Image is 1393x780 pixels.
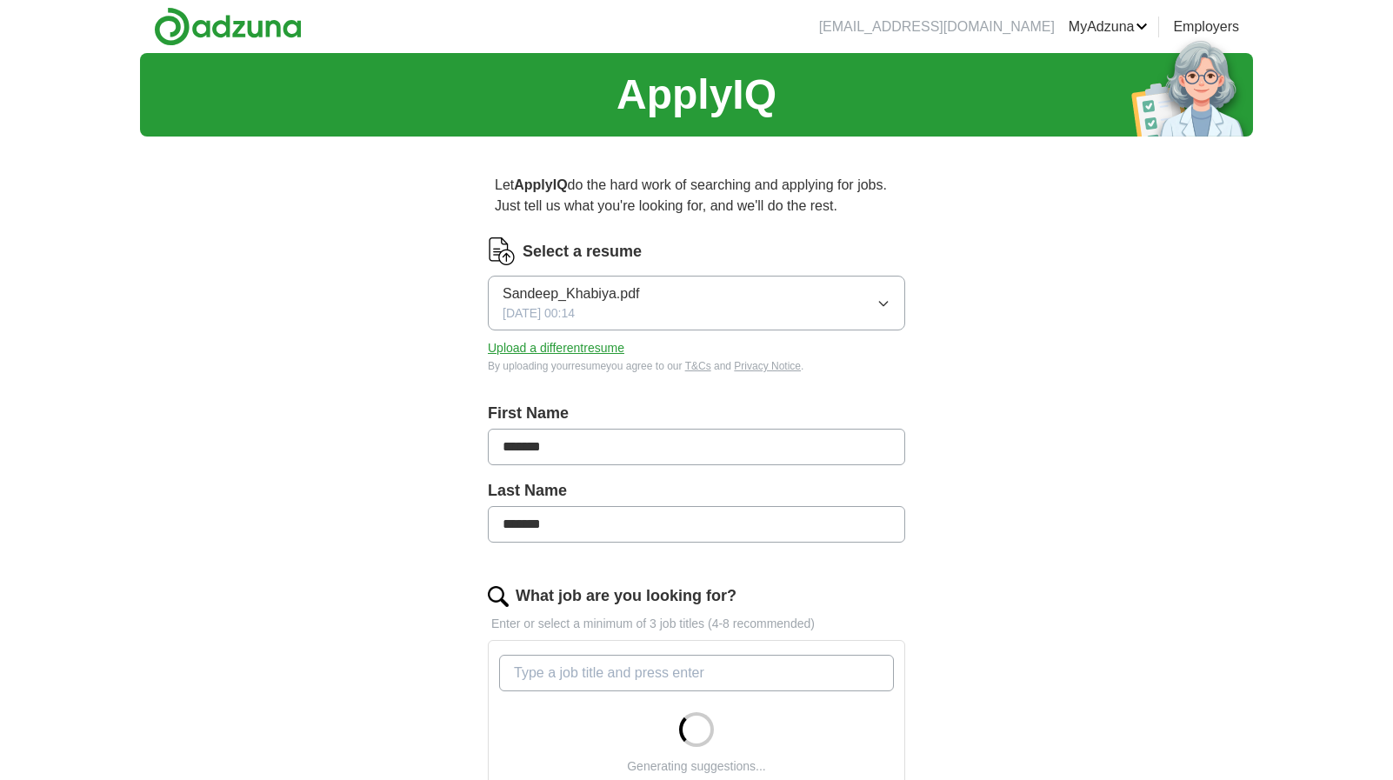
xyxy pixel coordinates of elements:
[488,168,905,223] p: Let do the hard work of searching and applying for jobs. Just tell us what you're looking for, an...
[499,655,894,691] input: Type a job title and press enter
[516,584,736,608] label: What job are you looking for?
[617,63,776,126] h1: ApplyIQ
[488,402,905,425] label: First Name
[488,586,509,607] img: search.png
[488,339,624,357] button: Upload a differentresume
[154,7,302,46] img: Adzuna logo
[488,276,905,330] button: Sandeep_Khabiya.pdf[DATE] 00:14
[819,17,1055,37] li: [EMAIL_ADDRESS][DOMAIN_NAME]
[503,304,575,323] span: [DATE] 00:14
[488,615,905,633] p: Enter or select a minimum of 3 job titles (4-8 recommended)
[1173,17,1239,37] a: Employers
[488,358,905,374] div: By uploading your resume you agree to our and .
[685,360,711,372] a: T&Cs
[514,177,567,192] strong: ApplyIQ
[503,283,639,304] span: Sandeep_Khabiya.pdf
[734,360,801,372] a: Privacy Notice
[627,757,766,776] div: Generating suggestions...
[523,240,642,263] label: Select a resume
[488,237,516,265] img: CV Icon
[1069,17,1149,37] a: MyAdzuna
[488,479,905,503] label: Last Name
